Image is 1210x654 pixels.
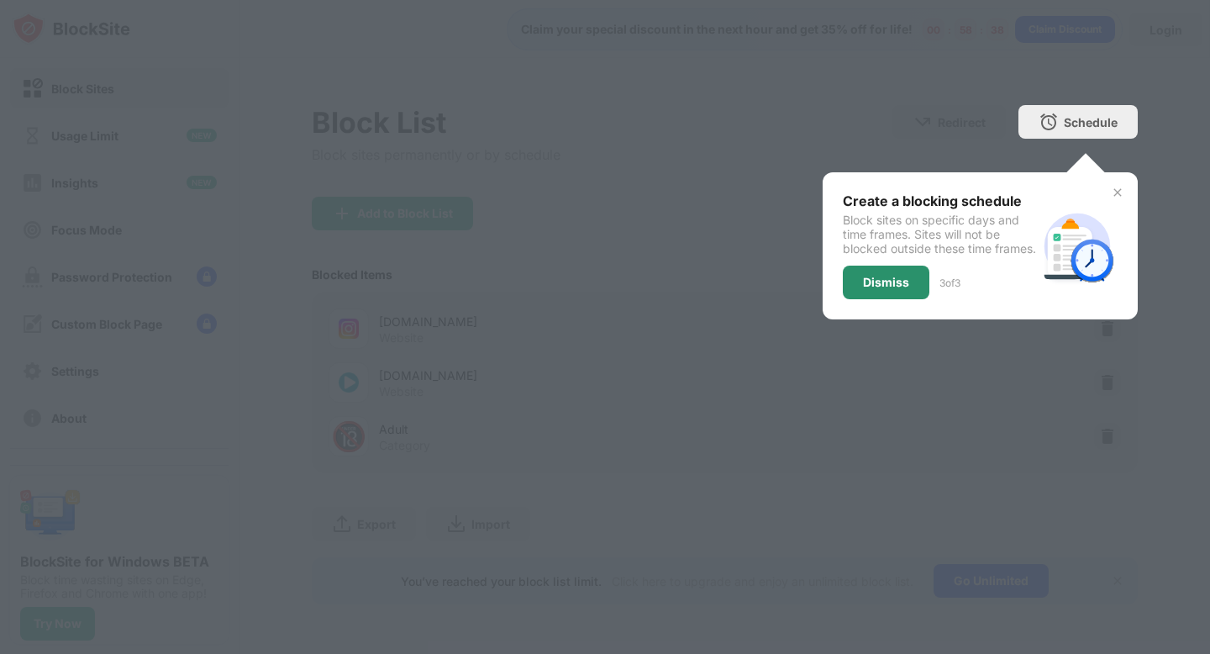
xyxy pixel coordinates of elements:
[863,276,909,289] div: Dismiss
[1111,186,1124,199] img: x-button.svg
[1037,206,1118,287] img: schedule.svg
[1064,115,1118,129] div: Schedule
[843,193,1037,209] div: Create a blocking schedule
[939,277,960,289] div: 3 of 3
[843,213,1037,256] div: Block sites on specific days and time frames. Sites will not be blocked outside these time frames.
